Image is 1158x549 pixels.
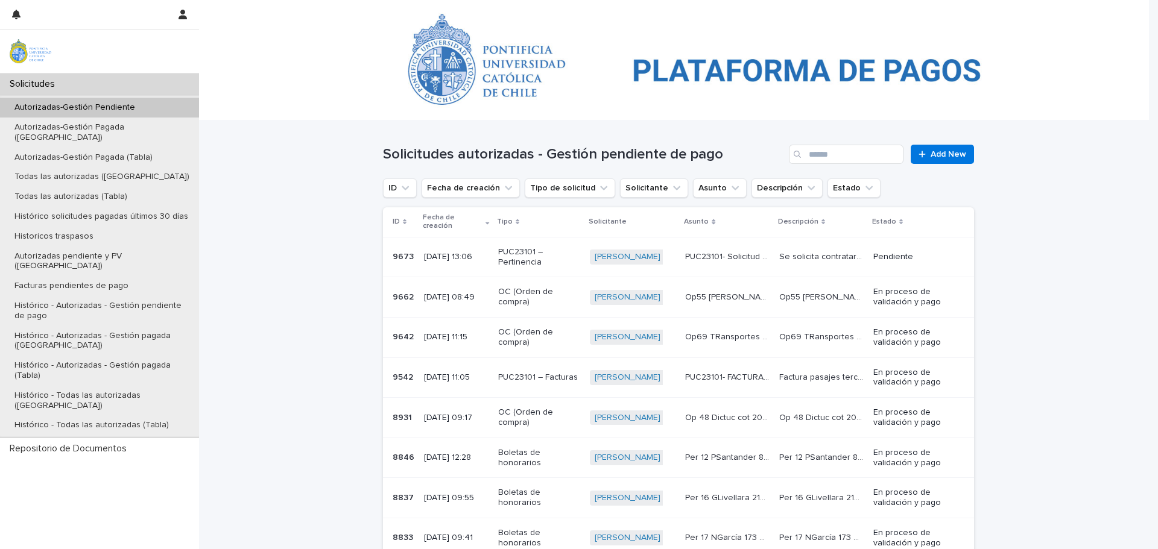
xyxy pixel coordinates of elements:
p: Autorizadas-Gestión Pendiente [5,102,145,113]
p: OC (Orden de compra) [498,287,580,307]
p: 8846 [393,450,417,463]
p: En proceso de validación y pago [873,327,955,348]
a: [PERSON_NAME] [595,493,660,503]
p: PUC23101 – Pertinencia [498,247,580,268]
p: [DATE] 11:05 [424,372,489,383]
p: 8837 [393,491,416,503]
p: Autorizadas-Gestión Pendiente [440,3,565,16]
p: Per 12 PSantander 88 abril [779,450,866,463]
p: Descripción [778,215,818,228]
p: Op 48 Dictuc cot 202504028 [685,410,772,423]
p: OC (Orden de compra) [498,327,580,348]
p: En proceso de validación y pago [873,448,955,468]
a: [PERSON_NAME] [595,453,660,463]
p: Op55 Sophie Pastelería Cot1630 [779,290,866,303]
p: Solicitudes [5,78,65,90]
button: ID [383,178,417,198]
a: [PERSON_NAME] [595,533,660,543]
button: Descripción [751,178,823,198]
p: Pendiente [873,252,955,262]
p: Todas las autorizadas (Tabla) [5,192,137,202]
p: Op 48 Dictuc cot 202504028 Junio [779,410,866,423]
p: Boletas de honorarios [498,448,580,468]
p: Repositorio de Documentos [5,443,136,454]
p: Op69 TRansportes Don Carlos IIE 0710 [685,330,772,342]
p: Per 16 GLivellara 212 abril [685,491,772,503]
p: 8931 [393,410,414,423]
tr: 96429642 [DATE] 11:15OC (Orden de compra)[PERSON_NAME] Op69 TRansportes [PERSON_NAME] 0710Op69 TR... [383,317,974,357]
p: [DATE] 13:06 [424,252,489,262]
tr: 95429542 [DATE] 11:05PUC23101 – Facturas[PERSON_NAME] PUC23101- FACTURA- Pasajes Tercer Taller Pr... [383,357,974,398]
p: [DATE] 11:15 [424,332,489,342]
p: Histórico - Todas las autorizadas ([GEOGRAPHIC_DATA]) [5,391,199,411]
button: Asunto [693,178,747,198]
p: PUC23101 – Facturas [498,372,580,383]
a: [PERSON_NAME] [595,413,660,423]
p: Autorizadas-Gestión Pagada ([GEOGRAPHIC_DATA]) [5,122,199,143]
a: [PERSON_NAME] [595,252,660,262]
input: Search [789,145,903,164]
p: [DATE] 09:55 [424,493,489,503]
p: Op55 Sophie Pastelería Cot1630 [685,290,772,303]
span: Add New [931,150,966,158]
p: Historicos traspasos [5,231,103,242]
p: Histórico solicitudes pagadas últimos 30 días [5,212,198,222]
p: [DATE] 09:41 [424,533,489,543]
a: [PERSON_NAME] [595,292,660,303]
p: Autorizadas pendiente y PV ([GEOGRAPHIC_DATA]) [5,251,199,272]
p: En proceso de validación y pago [873,528,955,548]
p: Per 16 GLivellara 212 abril [779,491,866,503]
button: Estado [827,178,881,198]
p: Histórico - Autorizadas - Gestión pagada ([GEOGRAPHIC_DATA]) [5,331,199,351]
button: Tipo de solicitud [525,178,615,198]
p: Boletas de honorarios [498,528,580,548]
p: En proceso de validación y pago [873,287,955,307]
p: [DATE] 09:17 [424,413,489,423]
tr: 96629662 [DATE] 08:49OC (Orden de compra)[PERSON_NAME] Op55 [PERSON_NAME] Cot1630Op55 [PERSON_NAM... [383,277,974,318]
p: 9642 [393,330,416,342]
tr: 89318931 [DATE] 09:17OC (Orden de compra)[PERSON_NAME] Op 48 Dictuc cot 202504028Op 48 Dictuc cot... [383,398,974,438]
p: Histórico - Todas las autorizadas (Tabla) [5,420,179,430]
p: Histórico - Autorizadas - Gestión pendiente de pago [5,301,199,321]
a: Solicitudes [383,2,426,16]
p: Solicitante [589,215,627,228]
p: Factura pasajes tercer taller Programa de Desarrollo Académico Transdisciplinario [779,370,866,383]
p: PUC23101- FACTURA- Pasajes Tercer Taller Programa de Desarrollo Académico Transdisciplinario [685,370,772,383]
h1: Solicitudes autorizadas - Gestión pendiente de pago [383,146,784,163]
p: Asunto [684,215,709,228]
p: 9542 [393,370,416,383]
p: Per 12 PSantander 88 abril [685,450,772,463]
img: iqsleoUpQLaG7yz5l0jK [10,39,51,63]
p: Facturas pendientes de pago [5,281,138,291]
p: Autorizadas-Gestión Pagada (Tabla) [5,152,162,163]
a: [PERSON_NAME] [595,332,660,342]
p: En proceso de validación y pago [873,488,955,508]
p: Per 17 NGarcía 173 abril [779,530,866,543]
p: [DATE] 12:28 [424,453,489,463]
p: Op69 TRansportes Don Carlos IIE 0710 Bosque Santiago [779,330,866,342]
p: ID [393,215,400,228]
p: Per 17 NGarcía 173 abril [685,530,772,543]
tr: 88378837 [DATE] 09:55Boletas de honorarios[PERSON_NAME] Per 16 GLivellara 212 abrilPer 16 GLivell... [383,478,974,518]
p: PUC23101- Solicitud suscripciones anuales para comunicaciones y docencia. [685,249,772,262]
p: [DATE] 08:49 [424,292,489,303]
p: En proceso de validación y pago [873,368,955,388]
a: [PERSON_NAME] [595,372,660,383]
p: Estado [872,215,896,228]
button: Solicitante [620,178,688,198]
p: 8833 [393,530,416,543]
tr: 96739673 [DATE] 13:06PUC23101 – Pertinencia[PERSON_NAME] PUC23101- Solicitud suscripciones anuale... [383,237,974,277]
p: OC (Orden de compra) [498,407,580,428]
p: Todas las autorizadas ([GEOGRAPHIC_DATA]) [5,172,199,182]
p: Histórico - Autorizadas - Gestión pagada (Tabla) [5,360,199,381]
p: En proceso de validación y pago [873,407,955,428]
p: Fecha de creación [423,211,482,233]
p: Boletas de honorarios [498,488,580,508]
button: Fecha de creación [422,178,520,198]
p: 9673 [393,249,416,262]
p: Tipo [497,215,513,228]
p: 9662 [393,290,416,303]
tr: 88468846 [DATE] 12:28Boletas de honorarios[PERSON_NAME] Per 12 PSantander 88 abrilPer 12 PSantand... [383,438,974,478]
a: Add New [911,145,974,164]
